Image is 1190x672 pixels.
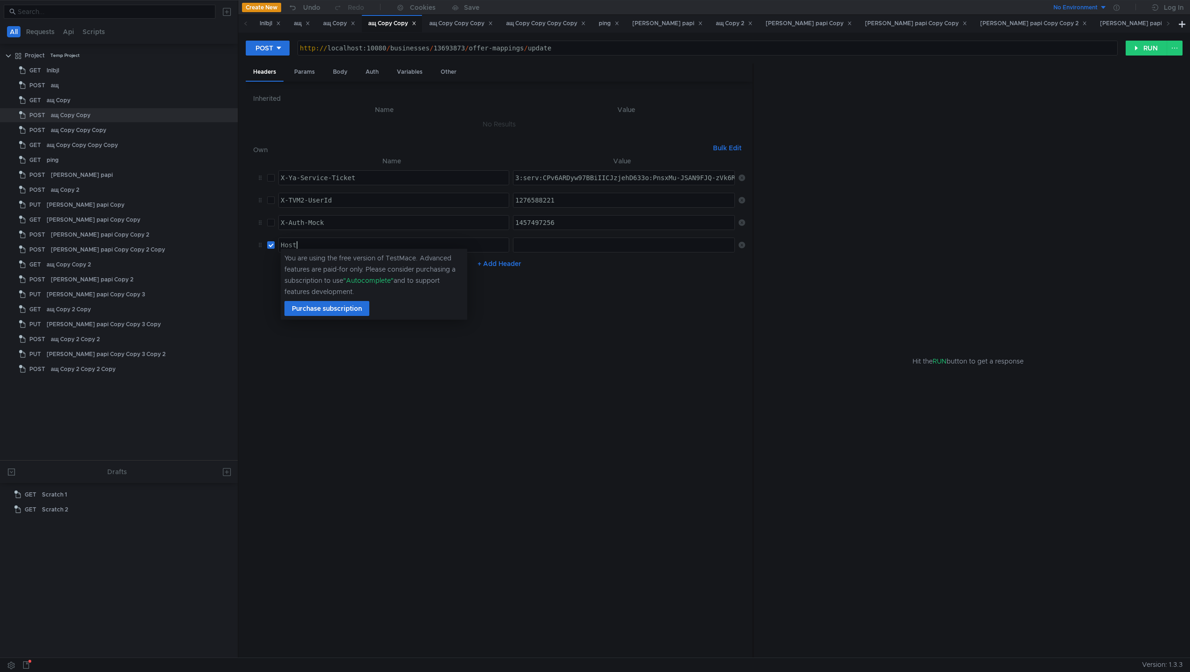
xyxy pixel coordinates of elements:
[29,183,45,197] span: POST
[42,488,67,502] div: Scratch 1
[47,198,125,212] div: [PERSON_NAME] papi Copy
[47,138,118,152] div: ащ Copy Copy Copy Copy
[29,168,45,182] span: POST
[256,43,273,53] div: POST
[29,362,45,376] span: POST
[47,347,166,361] div: [PERSON_NAME] papi Copy Copy 3 Copy 2
[980,19,1087,28] div: [PERSON_NAME] papi Copy Copy 2
[343,276,394,285] span: "Autocomplete"
[865,19,967,28] div: [PERSON_NAME] papi Copy Copy
[389,63,430,81] div: Variables
[47,287,145,301] div: [PERSON_NAME] papi Copy Copy 3
[80,26,108,37] button: Scripts
[1126,41,1167,56] button: RUN
[51,108,90,122] div: ащ Copy Copy
[29,347,41,361] span: PUT
[509,155,735,167] th: Value
[42,503,68,517] div: Scratch 2
[632,19,703,28] div: [PERSON_NAME] papi
[303,2,320,13] div: Undo
[51,123,106,137] div: ащ Copy Copy Copy
[51,273,133,287] div: [PERSON_NAME] papi Copy 2
[23,26,57,37] button: Requests
[253,144,709,155] h6: Own
[25,49,45,63] div: Project
[1164,2,1183,13] div: Log In
[29,228,45,242] span: POST
[368,19,416,28] div: ащ Copy Copy
[29,243,45,257] span: POST
[29,287,41,301] span: PUT
[242,3,281,12] button: Create New
[246,63,284,82] div: Headers
[410,2,436,13] div: Cookies
[47,63,59,77] div: lnlbjl
[275,155,509,167] th: Name
[348,2,364,13] div: Redo
[474,258,525,269] button: + Add Header
[464,4,479,11] div: Save
[246,41,290,56] button: POST
[1142,658,1183,672] span: Version: 1.3.3
[29,138,41,152] span: GET
[506,19,586,28] div: ащ Copy Copy Copy Copy
[327,0,371,14] button: Redo
[933,357,947,365] span: RUN
[284,301,369,316] button: Purchase subscription
[284,252,464,297] div: You are using the free version of TestMace. Advanced features are paid-for only. Please consider ...
[260,19,281,28] div: lnlbjl
[51,362,116,376] div: ащ Copy 2 Copy 2 Copy
[29,123,45,137] span: POST
[1053,3,1098,12] div: No Environment
[29,213,41,227] span: GET
[29,153,41,167] span: GET
[47,153,59,167] div: ping
[29,273,45,287] span: POST
[47,317,161,331] div: [PERSON_NAME] papi Copy Copy 3 Copy
[325,63,355,81] div: Body
[766,19,852,28] div: [PERSON_NAME] papi Copy
[287,63,322,81] div: Params
[323,19,355,28] div: ащ Copy
[18,7,210,17] input: Search...
[51,183,79,197] div: ащ Copy 2
[507,104,745,115] th: Value
[709,142,745,154] button: Bulk Edit
[913,356,1024,366] span: Hit the button to get a response
[29,63,41,77] span: GET
[107,466,127,477] div: Drafts
[51,228,149,242] div: [PERSON_NAME] papi Copy Copy 2
[7,26,21,37] button: All
[25,503,36,517] span: GET
[51,78,59,92] div: ащ
[483,120,516,128] nz-embed-empty: No Results
[25,488,36,502] span: GET
[47,258,91,272] div: ащ Copy Copy 2
[599,19,619,28] div: ping
[281,0,327,14] button: Undo
[433,63,464,81] div: Other
[29,258,41,272] span: GET
[29,198,41,212] span: PUT
[51,332,100,346] div: ащ Copy 2 Copy 2
[261,104,507,115] th: Name
[716,19,753,28] div: ащ Copy 2
[50,49,80,63] div: Temp Project
[47,302,91,316] div: ащ Copy 2 Copy
[253,93,745,104] h6: Inherited
[51,168,113,182] div: [PERSON_NAME] papi
[29,332,45,346] span: POST
[29,78,45,92] span: POST
[60,26,77,37] button: Api
[47,93,70,107] div: ащ Copy
[29,108,45,122] span: POST
[358,63,386,81] div: Auth
[429,19,493,28] div: ащ Copy Copy Copy
[29,317,41,331] span: PUT
[29,302,41,316] span: GET
[51,243,165,257] div: [PERSON_NAME] papi Copy Copy 2 Copy
[47,213,140,227] div: [PERSON_NAME] papi Copy Copy
[29,93,41,107] span: GET
[294,19,310,28] div: ащ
